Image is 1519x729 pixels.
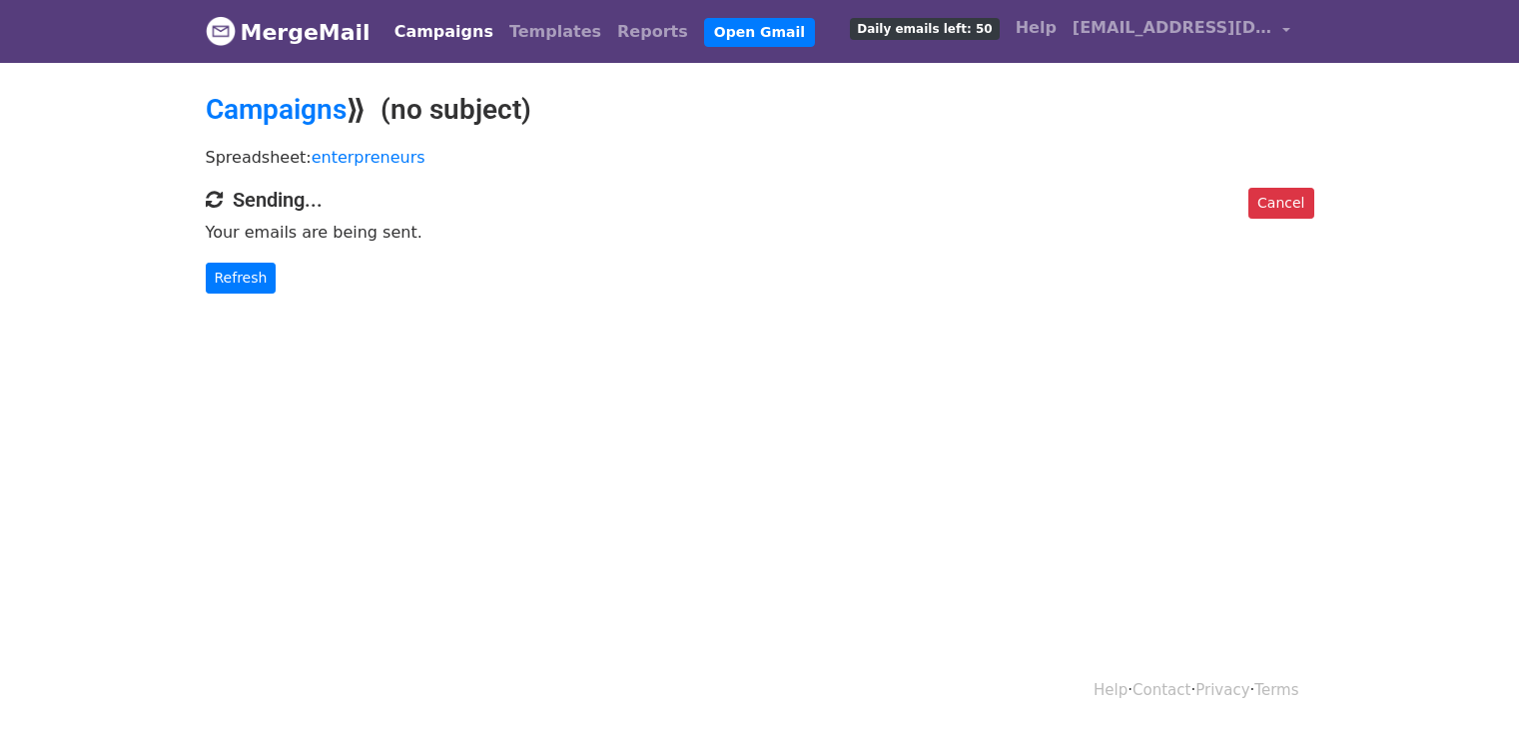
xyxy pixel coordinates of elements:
span: [EMAIL_ADDRESS][DOMAIN_NAME] [1073,16,1272,40]
a: Terms [1254,681,1298,699]
a: Templates [501,12,609,52]
a: Help [1008,8,1065,48]
a: Campaigns [386,12,501,52]
a: MergeMail [206,11,371,53]
a: Refresh [206,263,277,294]
p: Spreadsheet: [206,147,1314,168]
h2: ⟫ (no subject) [206,93,1314,127]
a: Contact [1133,681,1190,699]
p: Your emails are being sent. [206,222,1314,243]
a: enterpreneurs [312,148,425,167]
a: Help [1094,681,1128,699]
a: Privacy [1195,681,1249,699]
a: [EMAIL_ADDRESS][DOMAIN_NAME] [1065,8,1298,55]
a: Daily emails left: 50 [842,8,1007,48]
span: Daily emails left: 50 [850,18,999,40]
a: Campaigns [206,93,347,126]
h4: Sending... [206,188,1314,212]
a: Cancel [1248,188,1313,219]
a: Open Gmail [704,18,815,47]
img: MergeMail logo [206,16,236,46]
a: Reports [609,12,696,52]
